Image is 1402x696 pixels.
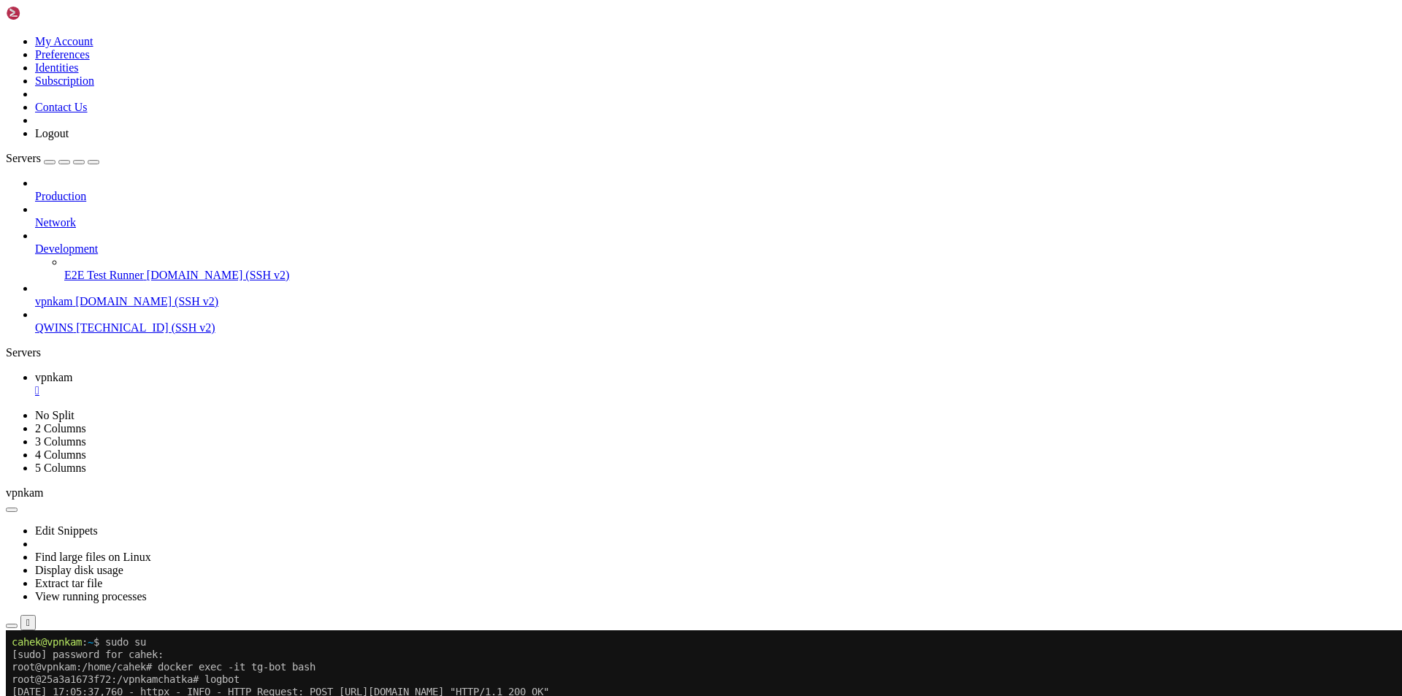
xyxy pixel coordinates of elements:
x-row: remote: Counting objects: 100% (20/20), done. [6,378,1212,391]
span: vpnkam [6,486,44,499]
span: ------------------ [169,527,275,539]
span: Development [35,242,98,255]
x-row: [DATE] 17:07:08,210 - httpx - INFO - HTTP Request: POST [URL][DOMAIN_NAME] "HTTP/1.1 200 OK" [6,167,1212,180]
li: Development [35,229,1396,282]
x-row: remote: Enumerating objects: 20, done. [6,366,1212,378]
span: hint: git config pull.rebase false # merge (the default strategy) [6,267,403,278]
x-row: [DATE] 17:05:37,760 - httpx - INFO - HTTP Request: POST [URL][DOMAIN_NAME] "HTTP/1.1 200 OK" [6,56,1212,68]
a: 2 Columns [35,422,86,435]
a: My Account [35,35,93,47]
a: 3 Columns [35,435,86,448]
span: hint: preference for all repositories. You can also pass --rebase, --no-rebase, [6,329,467,340]
span: hint: [6,304,35,316]
x-row: Unpacking objects: 100% (13/13), 3.08 KiB | 262.00 KiB/s, done. [6,416,1212,428]
x-row: [sudo] password for cahek: [6,18,1212,31]
span: hint: git config pull.rebase true # rebase [6,279,275,291]
li: Production [35,177,1396,203]
span: Servers [6,152,41,164]
x-row: [DATE] 17:07:18,259 - httpx - INFO - HTTP Request: POST [URL][DOMAIN_NAME] "HTTP/1.1 200 OK" [6,180,1212,192]
x-row: bot/promocodes.py | 24 [6,527,1212,540]
div: Servers [6,346,1396,359]
li: E2E Test Runner [DOMAIN_NAME] (SSH v2) [64,256,1396,282]
span: [DOMAIN_NAME] (SSH v2) [76,295,219,307]
a: QWINS [TECHNICAL_ID] (SSH v2) [35,321,1396,334]
span: hint: git config pull.ff only # fast-forward only [6,291,339,303]
x-row: root@25a3a1673f72:/vpnkamchatka# git pull [6,204,1212,217]
x-row: [DATE] 17:06:07,909 - httpx - INFO - HTTP Request: POST [URL][DOMAIN_NAME] "HTTP/1.1 200 OK" [6,93,1212,105]
x-row: [DATE] 17:06:28,011 - httpx - INFO - HTTP Request: POST [URL][DOMAIN_NAME] "HTTP/1.1 200 OK" [6,118,1212,130]
a: View running processes [35,590,147,603]
a: Servers [6,152,99,164]
span: E2E Test Runner [64,269,144,281]
x-row: [DATE] 17:06:17,958 - httpx - INFO - HTTP Request: POST [URL][DOMAIN_NAME] "HTTP/1.1 200 OK" [6,105,1212,118]
a:  [35,384,1396,397]
x-row: [DATE] 17:06:58,161 - httpx - INFO - HTTP Request: POST [URL][DOMAIN_NAME] "HTTP/1.1 200 OK" [6,155,1212,167]
span: cahek@vpnkam [6,6,76,18]
a: Network [35,216,1396,229]
li: Network [35,203,1396,229]
a: Production [35,190,1396,203]
a: vpnkam [35,371,1396,397]
x-row: [DATE] 17:06:48,110 - httpx - INFO - HTTP Request: POST [URL][DOMAIN_NAME] "HTTP/1.1 200 OK" [6,142,1212,155]
a: Contact Us [35,101,88,113]
x-row: : $ sudo su [6,6,1212,18]
x-row: remote: Total 13 (delta 11), reused 0 (delta 0), pack-reused 0 (from 0) [6,403,1212,416]
a: 5 Columns [35,462,86,474]
span: -- [146,490,158,502]
x-row: bot/VPN_bot.py | 87 [6,478,1212,490]
span: [TECHNICAL_ID] (SSH v2) [76,321,215,334]
span: +++++++++ [134,502,187,514]
x-row: Fast-forward [6,465,1212,478]
a: Preferences [35,48,90,61]
a: Identities [35,61,79,74]
x-row: bot/payments.py | 26 [6,515,1212,527]
a: Edit Snippets [35,524,98,537]
span: hint: You can replace "git config" with "git config --global" to set a default [6,316,461,328]
x-row: remote: Compressing objects: 100% (13/13), done. [6,391,1212,403]
x-row: ^C [6,192,1212,204]
x-row: 5 files changed, 40 insertions(+), 110 deletions(-) [6,540,1212,552]
a: Logout [35,127,69,139]
x-row: root@25a3a1673f72:/vpnkamchatka# [6,589,1212,602]
a: Subscription [35,74,94,87]
span: +++++++++++++++++ [134,478,234,489]
button:  [20,615,36,630]
span: ~ [82,6,88,18]
x-row: vpn-bot: started [6,577,1212,589]
li: vpnkam [DOMAIN_NAME] (SSH v2) [35,282,1396,308]
x-row: root@25a3a1673f72:/vpnkamchatka# restartbot [6,552,1212,565]
x-row: root@vpnkam:/home/cahek# docker exec -it tg-bot bash [6,31,1212,43]
a: vpnkam [DOMAIN_NAME] (SSH v2) [35,295,1396,308]
span: [DOMAIN_NAME] (SSH v2) [147,269,290,281]
span: ++++++ [134,527,169,539]
span: ++++++ [134,515,169,527]
span: hint: [6,254,35,266]
x-row: vpn-bot: stopped [6,565,1212,577]
span: Production [35,190,86,202]
span: vpnkam [35,295,73,307]
img: Shellngn [6,6,90,20]
x-row: bot/checks.py | 4 [6,490,1212,502]
span: hint: invocation. [6,353,105,365]
span: ---------------------------------------------------------------------- [234,478,643,489]
span: hint: Pulling without specifying how to reconcile divergent branches is [6,217,421,229]
x-row: Updating 06cb93a..f68c140 [6,453,1212,465]
span: vpnkam [35,371,73,383]
span: ++ [134,490,146,502]
span: hint: commands sometime before your next pull: [6,242,275,253]
li: QWINS [TECHNICAL_ID] (SSH v2) [35,308,1396,334]
a: 4 Columns [35,448,86,461]
x-row: bot/helpers.py | 9 [6,502,1212,515]
span: -------------------- [169,515,286,527]
x-row: [DATE] 17:05:47,812 - httpx - INFO - HTTP Request: POST [URL][DOMAIN_NAME] "HTTP/1.1 200 OK" [6,68,1212,80]
a: Development [35,242,1396,256]
x-row: 06cb93a..f68c140 master -> origin/master [6,440,1212,453]
a: E2E Test Runner [DOMAIN_NAME] (SSH v2) [64,269,1396,282]
a: No Split [35,409,74,421]
span: hint: or --ff-only on the command line to override the configured default per [6,341,456,353]
span: QWINS [35,321,73,334]
x-row: [DATE] 17:05:57,860 - httpx - INFO - HTTP Request: POST [URL][DOMAIN_NAME] "HTTP/1.1 200 OK" [6,80,1212,93]
div: (33, 47) [209,589,215,602]
x-row: root@25a3a1673f72:/vpnkamchatka# logbot [6,43,1212,56]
